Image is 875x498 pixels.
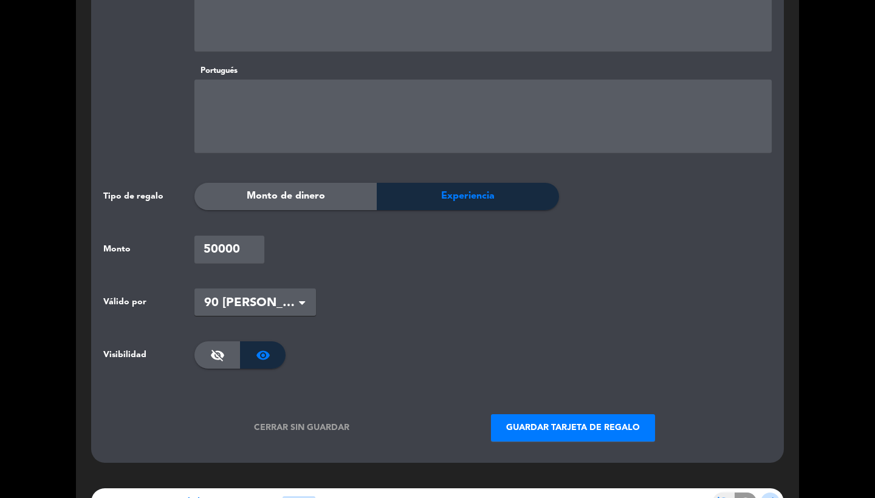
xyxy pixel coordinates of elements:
span: Experiencia [441,188,495,204]
span: Monto [103,242,131,256]
span: visibility_off [210,348,225,363]
button: Cerrar sin guardar [220,414,384,442]
span: Visibilidad [103,348,146,362]
span: Tipo de regalo [103,189,163,203]
div: Portugués [194,64,772,77]
span: 90 [PERSON_NAME] [204,293,297,313]
span: Válido por [103,295,146,309]
button: Guardar tarjeta de regalo [491,414,655,442]
span: visibility [256,348,270,363]
span: Monto de dinero [247,188,325,204]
